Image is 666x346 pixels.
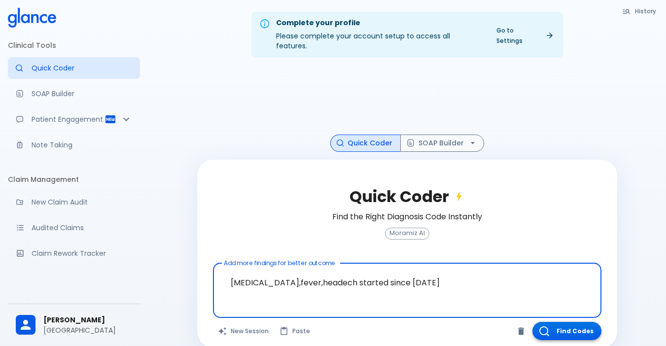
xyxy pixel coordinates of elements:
a: View audited claims [8,217,140,239]
a: Advanced note-taking [8,134,140,156]
li: Clinical Tools [8,34,140,57]
p: New Claim Audit [32,197,132,207]
a: Go to Settings [491,23,559,48]
p: [GEOGRAPHIC_DATA] [43,325,132,335]
p: Audited Claims [32,223,132,233]
p: SOAP Builder [32,89,132,99]
p: Quick Coder [32,63,132,73]
button: Paste from clipboard [275,322,316,340]
button: Quick Coder [330,135,401,152]
button: History [617,4,662,18]
button: SOAP Builder [400,135,484,152]
div: Patient Reports & Referrals [8,108,140,130]
a: Audit a new claim [8,191,140,213]
h6: Find the Right Diagnosis Code Instantly [332,210,482,224]
button: Find Codes [532,322,601,340]
div: Complete your profile [276,18,483,29]
button: Clears all inputs and results. [213,322,275,340]
h2: Quick Coder [350,187,465,206]
li: Claim Management [8,168,140,191]
span: [PERSON_NAME] [43,315,132,325]
li: Support [8,277,140,300]
button: Clear [514,324,528,339]
p: Claim Rework Tracker [32,248,132,258]
a: Docugen: Compose a clinical documentation in seconds [8,83,140,104]
p: Note Taking [32,140,132,150]
div: Please complete your account setup to access all features. [276,15,483,55]
textarea: [MEDICAL_DATA],fever,headech started since [DATE] [220,267,595,298]
div: [PERSON_NAME][GEOGRAPHIC_DATA] [8,308,140,342]
p: Patient Engagement [32,114,105,124]
a: Monitor progress of claim corrections [8,242,140,264]
a: Moramiz: Find ICD10AM codes instantly [8,57,140,79]
span: Moramiz AI [386,230,429,237]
